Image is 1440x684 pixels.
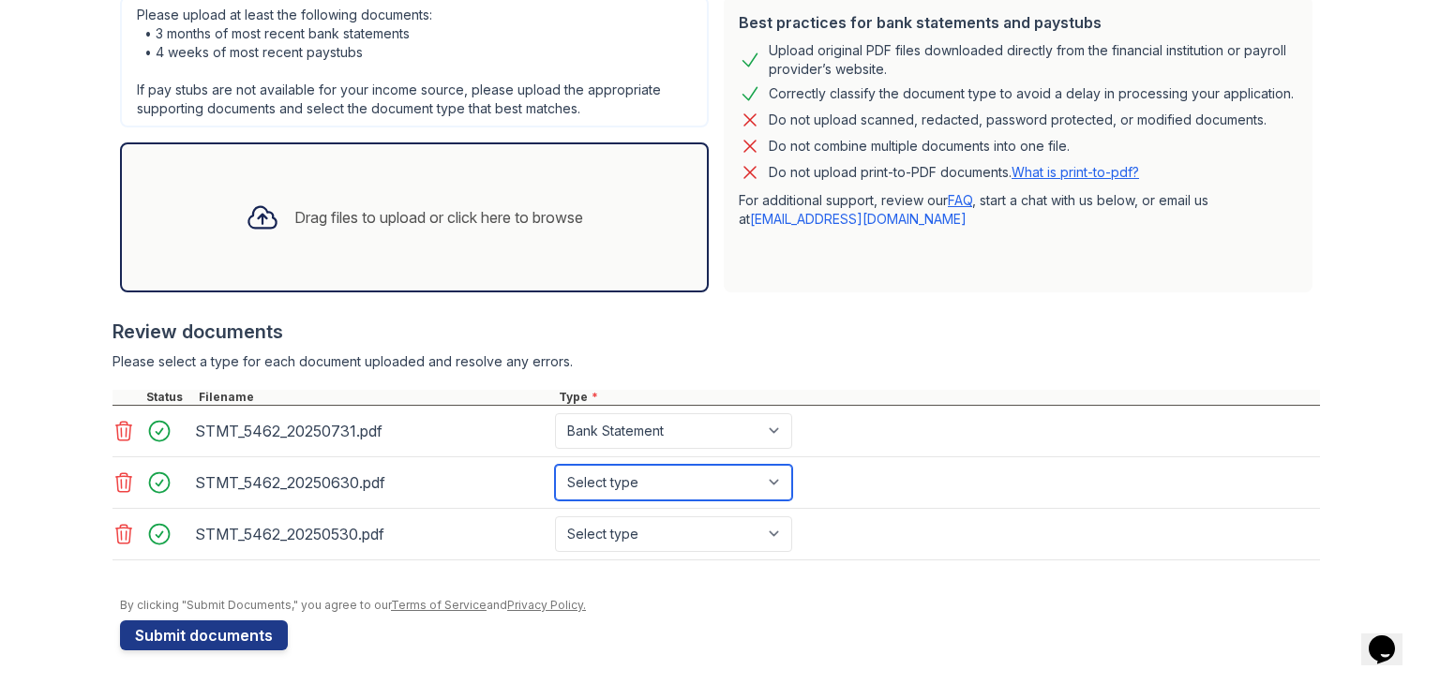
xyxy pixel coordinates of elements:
div: Upload original PDF files downloaded directly from the financial institution or payroll provider’... [769,41,1297,79]
a: What is print-to-pdf? [1012,164,1139,180]
div: Drag files to upload or click here to browse [294,206,583,229]
div: Correctly classify the document type to avoid a delay in processing your application. [769,82,1294,105]
div: STMT_5462_20250731.pdf [195,416,547,446]
div: By clicking "Submit Documents," you agree to our and [120,598,1320,613]
a: FAQ [948,192,972,208]
div: Type [555,390,1320,405]
div: Status [142,390,195,405]
div: Review documents [112,319,1320,345]
button: Submit documents [120,620,288,650]
div: STMT_5462_20250630.pdf [195,468,547,498]
a: Privacy Policy. [507,598,586,612]
div: Best practices for bank statements and paystubs [739,11,1297,34]
div: Do not upload scanned, redacted, password protected, or modified documents. [769,109,1267,131]
div: Filename [195,390,555,405]
div: Please select a type for each document uploaded and resolve any errors. [112,352,1320,371]
div: Do not combine multiple documents into one file. [769,135,1070,157]
a: Terms of Service [391,598,487,612]
p: Do not upload print-to-PDF documents. [769,163,1139,182]
p: For additional support, review our , start a chat with us below, or email us at [739,191,1297,229]
a: [EMAIL_ADDRESS][DOMAIN_NAME] [750,211,967,227]
div: STMT_5462_20250530.pdf [195,519,547,549]
iframe: chat widget [1361,609,1421,665]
